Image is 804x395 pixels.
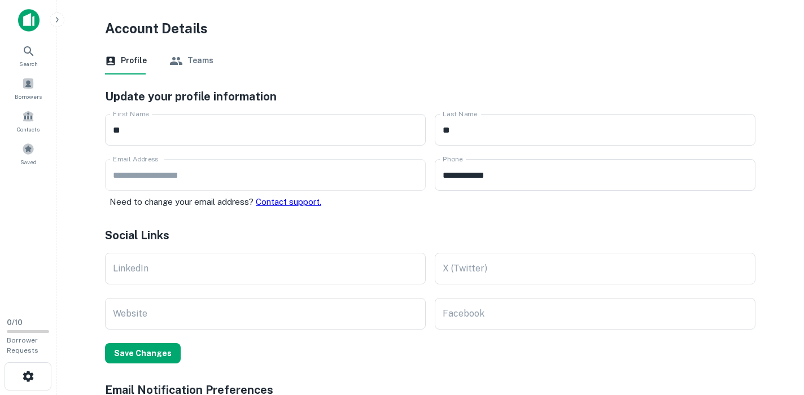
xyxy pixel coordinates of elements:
a: Contacts [3,106,53,136]
span: Borrowers [15,92,42,101]
button: Teams [169,47,213,74]
span: Borrower Requests [7,336,38,354]
label: First Name [113,109,149,118]
img: capitalize-icon.png [18,9,40,32]
span: Search [19,59,38,68]
p: Need to change your email address? [110,195,426,209]
button: Profile [105,47,147,74]
h4: Account Details [105,18,755,38]
a: Contact support. [256,197,321,207]
h5: Social Links [105,227,755,244]
button: Save Changes [105,343,181,363]
a: Saved [3,138,53,169]
label: Email Address [113,154,158,164]
h5: Update your profile information [105,88,755,105]
a: Search [3,40,53,71]
span: 0 / 10 [7,318,23,327]
label: Phone [443,154,462,164]
span: Contacts [17,125,40,134]
span: Saved [20,157,37,166]
label: Last Name [443,109,478,118]
a: Borrowers [3,73,53,103]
